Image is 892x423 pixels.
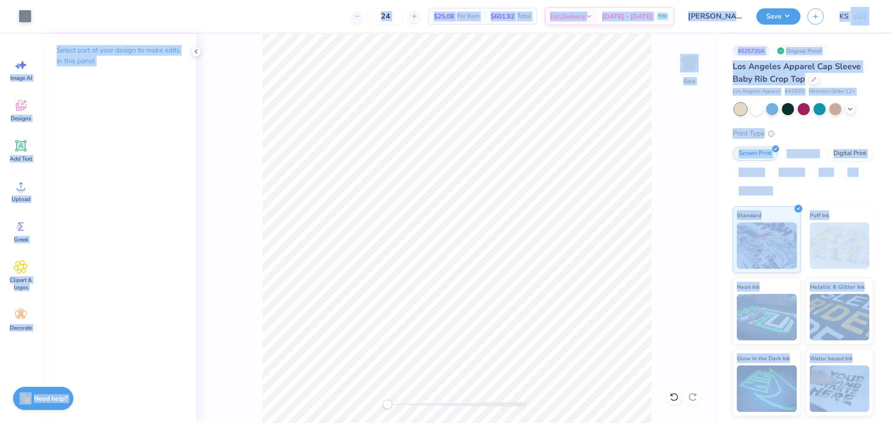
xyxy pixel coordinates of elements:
span: Decorate [10,324,32,332]
span: Add Text [10,155,32,163]
span: Designs [11,115,31,122]
a: KS [835,7,873,26]
img: Metallic & Glitter Ink [810,294,870,340]
span: KS [840,11,848,22]
span: Standard [737,210,761,220]
span: Upload [12,195,30,203]
span: $25.08 [434,12,454,21]
img: Neon Ink [737,294,797,340]
div: Print Type [733,128,873,139]
img: Puff Ink [810,222,870,269]
span: Water based Ink [810,353,853,363]
span: Minimum Order: 12 + [809,88,855,96]
span: Per Item [457,12,479,21]
span: Glow in the Dark Ink [737,353,790,363]
div: Transfers [773,165,810,179]
span: Clipart & logos [6,276,36,291]
div: Digital Print [827,147,872,161]
strong: Need help? [34,394,67,403]
span: Free [658,13,667,20]
div: Original Proof [774,45,826,57]
div: Screen Print [733,147,778,161]
span: Los Angeles Apparel [733,88,780,96]
div: Accessibility label [383,400,392,409]
span: Est. Delivery [550,12,585,21]
img: Kath Sales [851,7,869,26]
div: Back [683,77,695,85]
span: Greek [14,236,28,243]
span: Metallic & Glitter Ink [810,282,865,292]
span: Los Angeles Apparel Cap Sleeve Baby Rib Crop Top [733,61,861,85]
button: Save [756,8,800,25]
span: Image AI [10,74,32,82]
span: Puff Ink [810,210,829,220]
input: Untitled Design [681,7,749,26]
img: Water based Ink [810,365,870,412]
p: Select part of your design to make edits in this panel [57,45,181,66]
span: [DATE] - [DATE] [602,12,652,21]
div: Rhinestones [733,184,778,198]
div: Applique [733,165,770,179]
div: # 525720A [733,45,770,57]
img: Standard [737,222,797,269]
span: Total [517,12,531,21]
span: $601.92 [491,12,514,21]
span: Neon Ink [737,282,760,292]
img: Back [680,54,699,72]
span: # 43035 [785,88,804,96]
div: Foil [841,165,863,179]
img: Glow in the Dark Ink [737,365,797,412]
div: Embroidery [780,147,825,161]
div: Vinyl [813,165,839,179]
input: – – [367,8,404,25]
